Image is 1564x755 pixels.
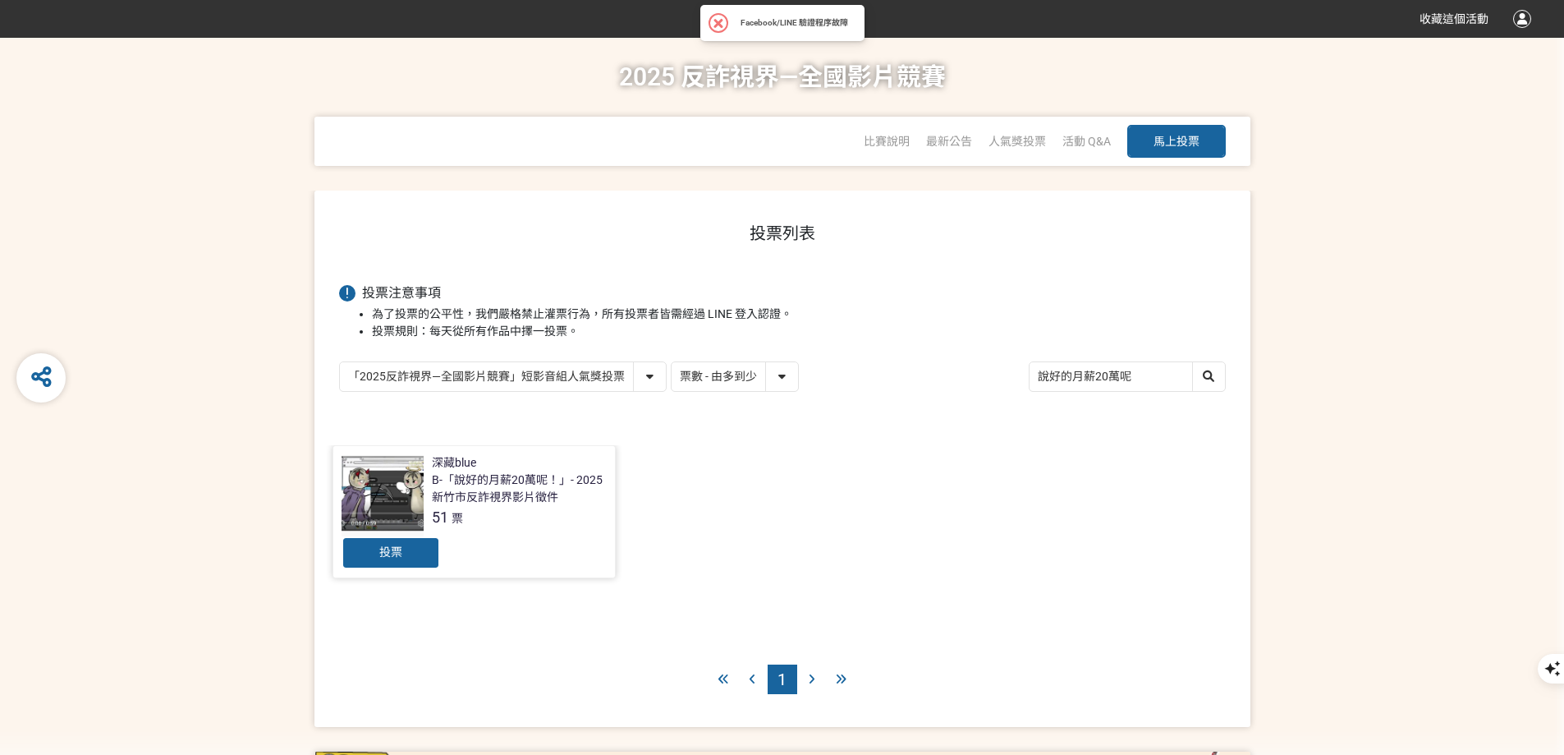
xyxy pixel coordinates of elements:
[333,445,616,578] a: 深藏blueB-「說好的月薪20萬呢！」- 2025新竹市反詐視界影片徵件51票投票
[1127,125,1226,158] button: 馬上投票
[777,670,787,689] span: 1
[926,135,972,148] a: 最新公告
[864,135,910,148] a: 比賽說明
[1154,135,1199,148] span: 馬上投票
[988,135,1046,148] span: 人氣獎投票
[432,454,476,472] div: 深藏blue
[339,223,1226,243] h1: 投票列表
[1420,12,1488,25] span: 收藏這個活動
[452,512,463,525] span: 票
[372,323,1226,340] li: 投票規則：每天從所有作品中擇一投票。
[362,285,441,301] span: 投票注意事項
[432,472,607,506] div: B-「說好的月薪20萬呢！」- 2025新竹市反詐視界影片徵件
[432,509,448,526] span: 51
[1030,362,1225,391] input: 搜尋作品
[379,546,402,559] span: 投票
[619,38,946,117] h1: 2025 反詐視界—全國影片競賽
[372,306,1226,323] li: 為了投票的公平性，我們嚴格禁止灌票行為，所有投票者皆需經過 LINE 登入認證。
[1062,135,1111,148] a: 活動 Q&A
